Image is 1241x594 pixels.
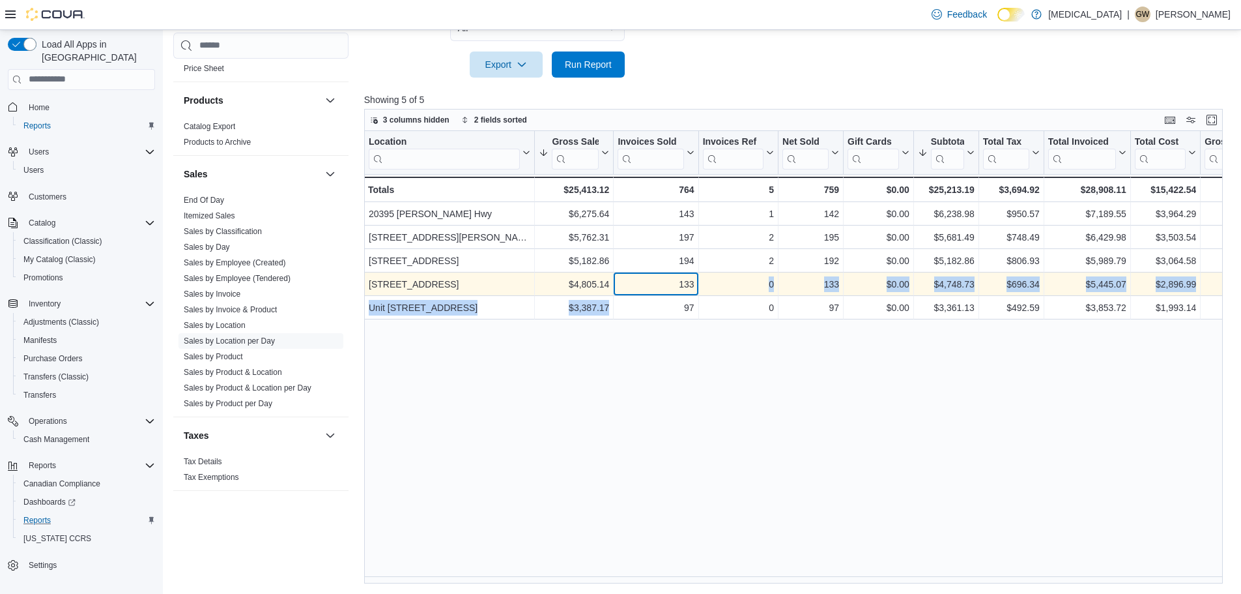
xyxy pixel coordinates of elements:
[18,531,155,546] span: Washington CCRS
[23,144,54,160] button: Users
[702,253,773,269] div: 2
[369,230,530,245] div: [STREET_ADDRESS][PERSON_NAME]
[552,136,599,169] div: Gross Sales
[1135,136,1196,169] button: Total Cost
[184,290,240,299] a: Sales by Invoice
[848,253,909,269] div: $0.00
[848,230,909,245] div: $0.00
[13,331,160,349] button: Manifests
[13,117,160,135] button: Reports
[184,368,282,377] a: Sales by Product & Location
[23,390,56,400] span: Transfers
[184,196,224,205] a: End Of Day
[184,64,224,73] a: Price Sheet
[552,52,625,78] button: Run Report
[23,372,89,382] span: Transfers (Classic)
[369,253,530,269] div: [STREET_ADDRESS]
[1048,136,1126,169] button: Total Invoiced
[184,304,277,315] span: Sales by Invoice & Product
[184,472,239,483] span: Tax Exemptions
[369,136,520,169] div: Location
[322,166,338,182] button: Sales
[184,398,272,409] span: Sales by Product per Day
[184,63,224,74] span: Price Sheet
[18,494,155,510] span: Dashboards
[1135,300,1196,316] div: $1,993.14
[184,383,311,393] a: Sales by Product & Location per Day
[782,206,839,222] div: 142
[369,136,530,169] button: Location
[18,387,61,403] a: Transfers
[18,512,155,528] span: Reports
[18,494,81,510] a: Dashboards
[184,94,320,107] button: Products
[926,1,992,27] a: Feedback
[618,230,694,245] div: 197
[918,230,975,245] div: $5,681.49
[1204,112,1220,128] button: Enter fullscreen
[931,136,964,148] div: Subtotal
[23,434,89,445] span: Cash Management
[369,276,530,292] div: [STREET_ADDRESS]
[23,413,72,429] button: Operations
[23,458,155,473] span: Reports
[18,162,49,178] a: Users
[782,136,839,169] button: Net Sold
[13,493,160,511] a: Dashboards
[184,273,291,284] span: Sales by Employee (Tendered)
[552,136,599,148] div: Gross Sales
[702,206,773,222] div: 1
[23,144,155,160] span: Users
[184,211,235,221] span: Itemized Sales
[18,118,56,134] a: Reports
[184,242,230,252] span: Sales by Day
[173,61,349,82] div: Pricing
[29,299,61,309] span: Inventory
[848,206,909,222] div: $0.00
[470,52,543,78] button: Export
[1048,136,1116,148] div: Total Invoiced
[18,387,155,403] span: Transfers
[983,136,1029,148] div: Total Tax
[184,456,222,467] span: Tax Details
[29,416,67,426] span: Operations
[848,136,899,148] div: Gift Cards
[184,429,209,442] h3: Taxes
[3,456,160,475] button: Reports
[702,136,763,148] div: Invoices Ref
[18,432,155,447] span: Cash Management
[322,428,338,443] button: Taxes
[1162,112,1178,128] button: Keyboard shortcuts
[997,22,998,22] span: Dark Mode
[184,351,243,362] span: Sales by Product
[18,476,106,492] a: Canadian Compliance
[184,226,262,237] span: Sales by Classification
[23,189,72,205] a: Customers
[983,206,1040,222] div: $950.57
[539,253,609,269] div: $5,182.86
[29,218,55,228] span: Catalog
[983,276,1040,292] div: $696.34
[184,258,286,268] span: Sales by Employee (Created)
[383,115,449,125] span: 3 columns hidden
[539,300,609,316] div: $3,387.17
[184,383,311,393] span: Sales by Product & Location per Day
[918,182,975,198] div: $25,213.19
[23,557,62,573] a: Settings
[18,233,155,249] span: Classification (Classic)
[702,136,773,169] button: Invoices Ref
[1048,136,1116,169] div: Total Invoiced
[322,93,338,108] button: Products
[918,206,975,222] div: $6,238.98
[1135,276,1196,292] div: $2,896.99
[478,52,535,78] span: Export
[18,162,155,178] span: Users
[23,273,63,283] span: Promotions
[618,182,694,198] div: 764
[1048,300,1126,316] div: $3,853.72
[782,276,839,292] div: 133
[618,276,694,292] div: 133
[184,473,239,482] a: Tax Exemptions
[1183,112,1199,128] button: Display options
